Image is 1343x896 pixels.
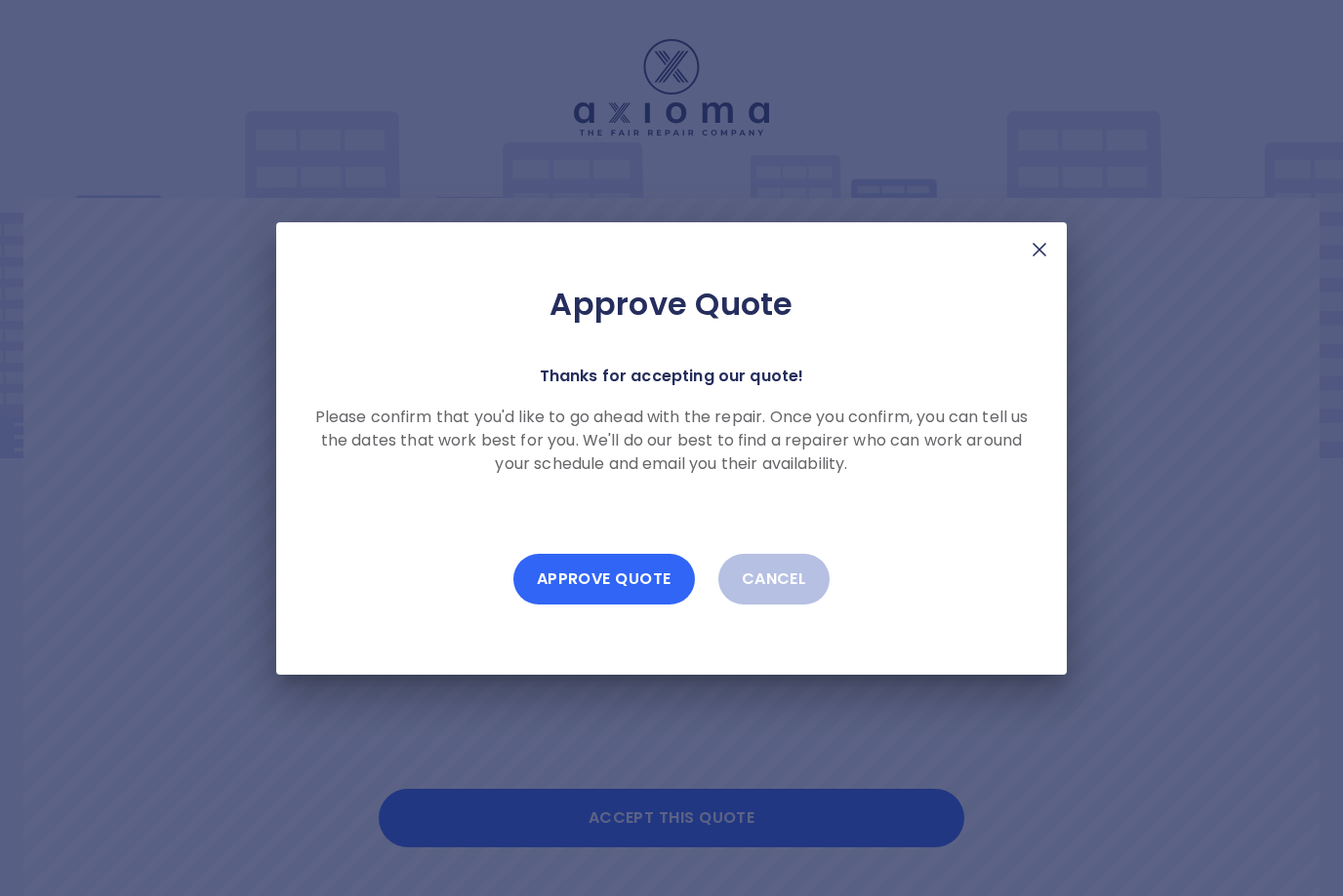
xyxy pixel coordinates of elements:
[540,363,804,390] p: Thanks for accepting our quote!
[1028,238,1051,261] img: X Mark
[307,406,1036,476] p: Please confirm that you'd like to go ahead with the repair. Once you confirm, you can tell us the...
[307,285,1036,324] h2: Approve Quote
[718,554,831,604] button: Cancel
[513,554,695,604] button: Approve Quote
